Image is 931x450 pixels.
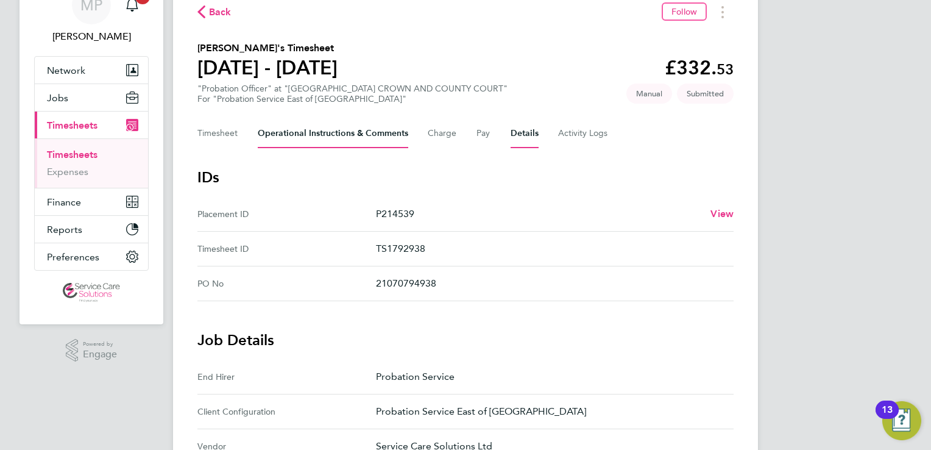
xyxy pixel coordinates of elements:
div: 13 [882,410,893,426]
button: Timesheets Menu [712,2,734,21]
a: Expenses [47,166,88,177]
span: Preferences [47,251,99,263]
h1: [DATE] - [DATE] [197,55,338,80]
a: View [710,207,734,221]
span: Engage [83,349,117,360]
span: This timesheet was manually created. [626,84,672,104]
button: Network [35,57,148,84]
button: Pay [476,119,491,148]
div: Timesheets [35,138,148,188]
a: Powered byEngage [66,339,118,362]
span: This timesheet is Submitted. [677,84,734,104]
span: Network [47,65,85,76]
h3: Job Details [197,330,734,350]
span: Back [209,5,232,20]
button: Reports [35,216,148,243]
app-decimal: £332. [665,56,734,79]
img: servicecare-logo-retina.png [63,283,120,302]
span: Timesheets [47,120,97,131]
button: Activity Logs [558,119,609,148]
a: Go to home page [34,283,149,302]
span: Jobs [47,92,68,104]
div: "Probation Officer" at "[GEOGRAPHIC_DATA] CROWN AND COUNTY COURT" [197,84,508,104]
span: Michael Potts [34,29,149,44]
button: Open Resource Center, 13 new notifications [882,401,921,440]
span: Powered by [83,339,117,349]
span: Reports [47,224,82,235]
div: For "Probation Service East of [GEOGRAPHIC_DATA]" [197,94,508,104]
button: Details [511,119,539,148]
div: End Hirer [197,370,376,384]
div: PO No [197,276,376,291]
a: Timesheets [47,149,97,160]
h3: IDs [197,168,734,187]
div: Client Configuration [197,404,376,419]
span: 53 [717,60,734,78]
p: Probation Service [376,370,724,384]
span: Finance [47,196,81,208]
span: Follow [671,6,697,17]
button: Timesheet [197,119,238,148]
span: View [710,208,734,220]
button: Back [197,4,232,20]
button: Timesheets [35,112,148,138]
p: Probation Service East of [GEOGRAPHIC_DATA] [376,404,724,419]
button: Finance [35,188,148,215]
button: Preferences [35,243,148,270]
div: Placement ID [197,207,376,221]
p: P214539 [376,207,701,221]
div: Timesheet ID [197,241,376,256]
p: 21070794938 [376,276,724,291]
button: Operational Instructions & Comments [258,119,408,148]
button: Follow [662,2,707,21]
h2: [PERSON_NAME]'s Timesheet [197,41,338,55]
p: TS1792938 [376,241,724,256]
button: Jobs [35,84,148,111]
button: Charge [428,119,457,148]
